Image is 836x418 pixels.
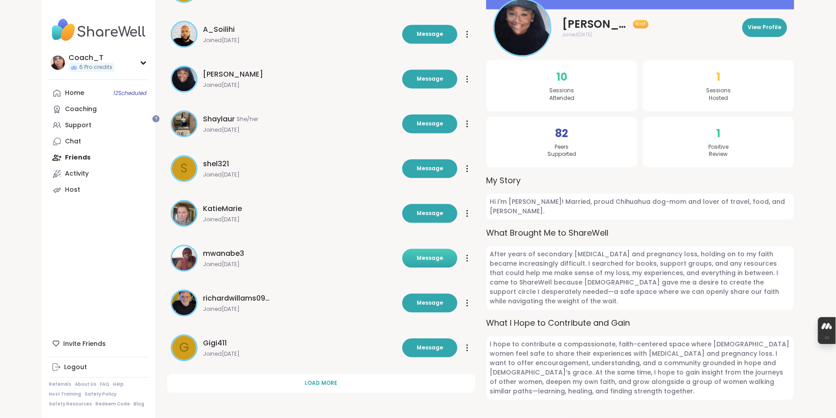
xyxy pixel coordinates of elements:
[417,299,443,307] span: Message
[203,204,242,215] span: KatieMarie
[402,249,457,268] button: Message
[417,165,443,173] span: Message
[417,210,443,218] span: Message
[203,82,397,89] span: Joined [DATE]
[49,359,149,375] a: Logout
[134,401,144,407] a: Blog
[402,339,457,358] button: Message
[203,351,397,358] span: Joined [DATE]
[100,381,109,388] a: FAQ
[172,112,196,136] img: Shaylaur
[556,125,569,142] span: 82
[417,254,443,263] span: Message
[49,117,149,134] a: Support
[65,185,80,194] div: Host
[547,143,576,159] span: Peers Supported
[748,24,782,32] span: View Profile
[709,143,729,159] span: Positive Review
[65,137,81,146] div: Chat
[65,105,97,114] div: Coaching
[49,166,149,182] a: Activity
[69,53,114,63] div: Coach_T
[49,14,149,46] img: ShareWell Nav Logo
[152,115,159,122] iframe: Spotlight
[717,125,721,142] span: 1
[203,114,235,125] span: Shaylaur
[113,381,124,388] a: Help
[417,75,443,83] span: Message
[549,87,574,103] span: Sessions Attended
[562,31,592,38] span: Joined [DATE]
[402,70,457,89] button: Message
[203,249,244,259] span: mwanabe3
[65,89,84,98] div: Home
[203,159,229,170] span: shel321
[486,317,794,329] label: What I Hope to Contribute and Gain
[636,21,646,28] span: Host
[113,90,147,97] span: 12 Scheduled
[75,381,96,388] a: About Us
[402,115,457,134] button: Message
[49,134,149,150] a: Chat
[486,227,794,239] label: What Brought Me to ShareWell
[172,67,196,91] img: Rasheda
[486,246,794,310] span: After years of secondary [MEDICAL_DATA] and pregnancy loss, holding on to my faith became increas...
[167,374,475,393] button: Load more
[49,381,71,388] a: Referrals
[237,116,258,123] span: She/her
[486,194,794,220] span: Hi I'm [PERSON_NAME]! Married, proud Chihuahua dog-mom and lover of travel, food, and [PERSON_NAME].
[402,159,457,178] button: Message
[203,293,270,304] span: richardwillams0912
[556,69,567,86] span: 10
[172,291,196,315] img: richardwillams0912
[203,172,397,179] span: Joined [DATE]
[49,182,149,198] a: Host
[181,159,188,178] span: s
[417,30,443,39] span: Message
[203,25,235,35] span: A_Soilihi
[49,85,149,101] a: Home12Scheduled
[65,121,91,130] div: Support
[742,18,787,37] button: View Profile
[203,261,397,268] span: Joined [DATE]
[707,87,731,103] span: Sessions Hosted
[172,202,196,226] img: KatieMarie
[305,379,338,388] span: Load more
[179,339,189,358] span: G
[64,363,87,372] div: Logout
[486,336,794,400] span: I hope to contribute a compassionate, faith-centered space where [DEMOGRAPHIC_DATA] women feel sa...
[203,306,397,313] span: Joined [DATE]
[203,37,397,44] span: Joined [DATE]
[95,401,130,407] a: Redeem Code
[486,175,794,187] label: My Story
[203,216,397,224] span: Joined [DATE]
[402,204,457,223] button: Message
[49,101,149,117] a: Coaching
[79,64,112,71] span: 6 Pro credits
[85,391,116,397] a: Safety Policy
[49,401,92,407] a: Safety Resources
[402,294,457,313] button: Message
[562,17,629,31] span: [PERSON_NAME]
[417,120,443,128] span: Message
[65,169,89,178] div: Activity
[49,391,81,397] a: Host Training
[402,25,457,44] button: Message
[49,336,149,352] div: Invite Friends
[172,22,196,47] img: A_Soilihi
[203,338,227,349] span: Gigi411
[51,56,65,70] img: Coach_T
[172,246,196,271] img: mwanabe3
[717,69,721,86] span: 1
[417,344,443,352] span: Message
[203,69,263,80] span: [PERSON_NAME]
[203,127,397,134] span: Joined [DATE]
